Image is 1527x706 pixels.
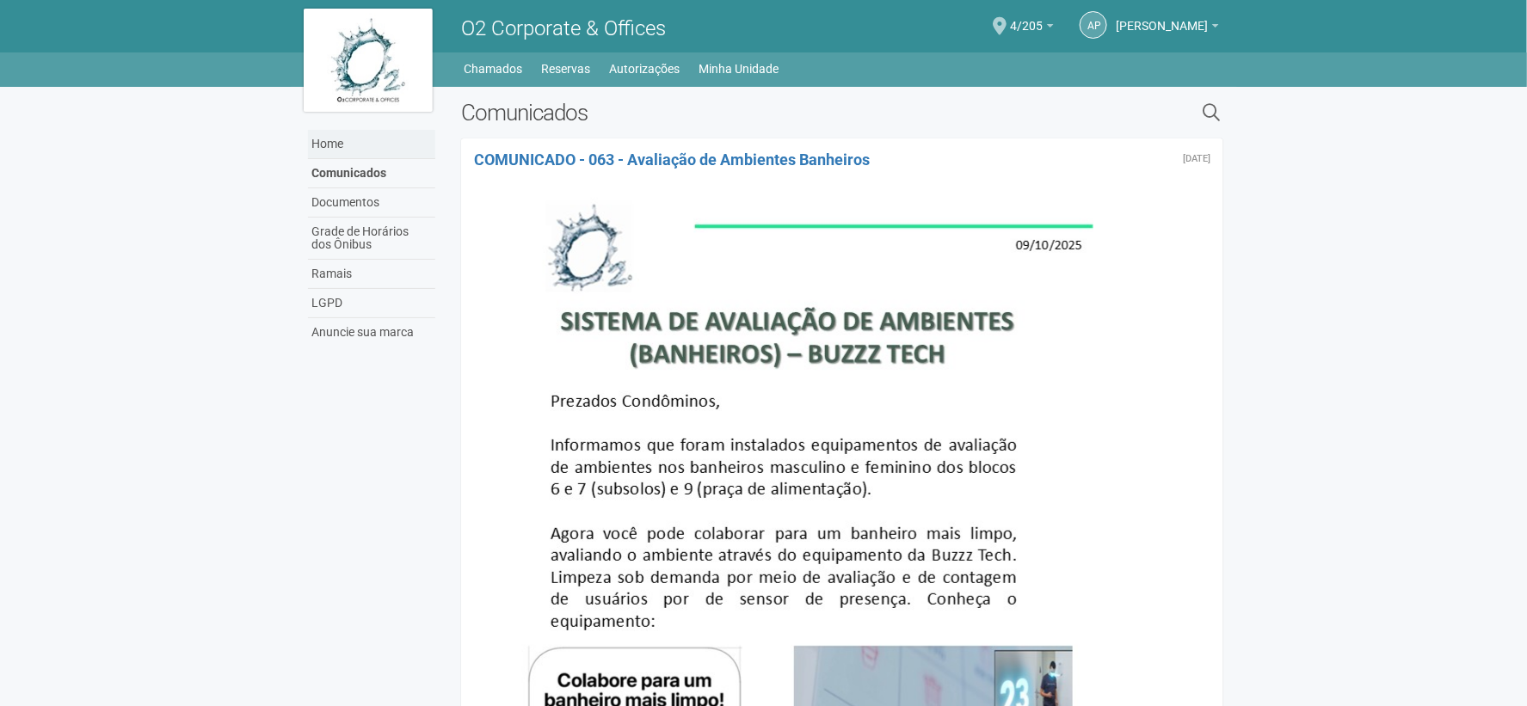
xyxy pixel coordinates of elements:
a: AP [1080,11,1107,39]
a: Anuncie sua marca [308,318,435,347]
a: LGPD [308,289,435,318]
a: Ramais [308,260,435,289]
span: O2 Corporate & Offices [461,16,666,40]
a: Reservas [542,57,591,81]
img: logo.jpg [304,9,433,112]
div: Quinta-feira, 9 de outubro de 2025 às 14:01 [1183,154,1210,164]
span: Amanda P Morais Landim [1116,3,1208,33]
a: COMUNICADO - 063 - Avaliação de Ambientes Banheiros [474,150,870,169]
a: Grade de Horários dos Ônibus [308,218,435,260]
a: [PERSON_NAME] [1116,21,1219,35]
a: 4/205 [1010,21,1054,35]
a: Comunicados [308,159,435,188]
a: Autorizações [610,57,680,81]
a: Home [308,130,435,159]
span: 4/205 [1010,3,1043,33]
a: Minha Unidade [699,57,779,81]
a: Chamados [465,57,523,81]
h2: Comunicados [461,100,1026,126]
a: Documentos [308,188,435,218]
